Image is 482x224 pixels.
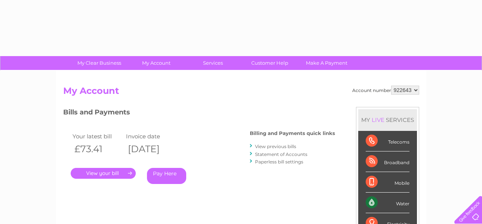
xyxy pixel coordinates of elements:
[124,131,178,141] td: Invoice date
[71,141,125,157] th: £73.41
[147,168,186,184] a: Pay Here
[71,131,125,141] td: Your latest bill
[239,56,301,70] a: Customer Help
[366,151,409,172] div: Broadband
[358,109,417,131] div: MY SERVICES
[124,141,178,157] th: [DATE]
[366,131,409,151] div: Telecoms
[63,86,419,100] h2: My Account
[63,107,335,120] h3: Bills and Payments
[296,56,357,70] a: Make A Payment
[255,151,307,157] a: Statement of Accounts
[366,193,409,213] div: Water
[71,168,136,179] a: .
[182,56,244,70] a: Services
[352,86,419,95] div: Account number
[255,159,303,165] a: Paperless bill settings
[68,56,130,70] a: My Clear Business
[366,172,409,193] div: Mobile
[250,131,335,136] h4: Billing and Payments quick links
[255,144,296,149] a: View previous bills
[370,116,386,123] div: LIVE
[125,56,187,70] a: My Account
